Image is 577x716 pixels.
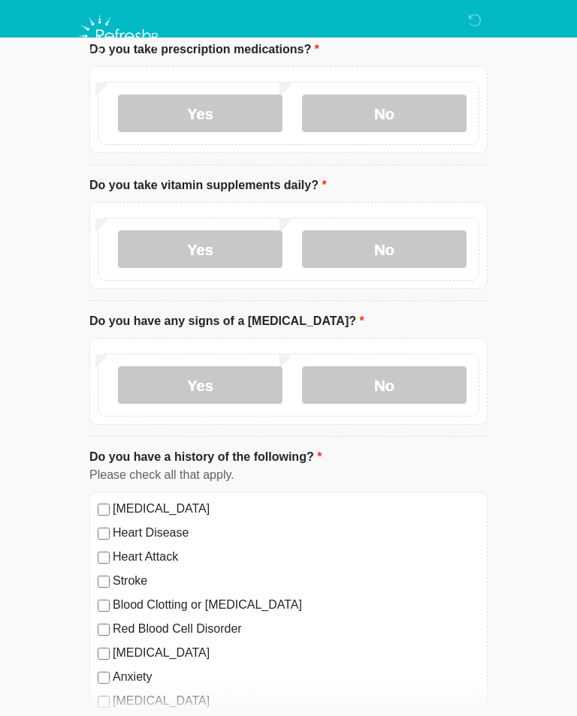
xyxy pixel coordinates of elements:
[302,230,467,268] label: No
[98,696,110,708] input: [MEDICAL_DATA]
[118,230,282,268] label: Yes
[89,176,327,194] label: Do you take vitamin supplements daily?
[89,466,488,484] div: Please check all that apply.
[118,366,282,404] label: Yes
[302,366,467,404] label: No
[98,648,110,660] input: [MEDICAL_DATA]
[74,11,165,61] img: Refresh RX Logo
[113,620,479,638] label: Red Blood Cell Disorder
[113,572,479,590] label: Stroke
[113,644,479,662] label: [MEDICAL_DATA]
[113,548,479,566] label: Heart Attack
[98,600,110,612] input: Blood Clotting or [MEDICAL_DATA]
[113,524,479,542] label: Heart Disease
[98,624,110,636] input: Red Blood Cell Disorder
[113,500,479,518] label: [MEDICAL_DATA]
[98,672,110,684] input: Anxiety
[113,668,479,686] label: Anxiety
[118,95,282,132] label: Yes
[89,448,322,466] label: Do you have a history of the following?
[302,95,467,132] label: No
[98,504,110,516] input: [MEDICAL_DATA]
[98,576,110,588] input: Stroke
[98,552,110,564] input: Heart Attack
[113,596,479,614] label: Blood Clotting or [MEDICAL_DATA]
[113,692,479,710] label: [MEDICAL_DATA]
[89,312,364,330] label: Do you have any signs of a [MEDICAL_DATA]?
[98,528,110,540] input: Heart Disease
